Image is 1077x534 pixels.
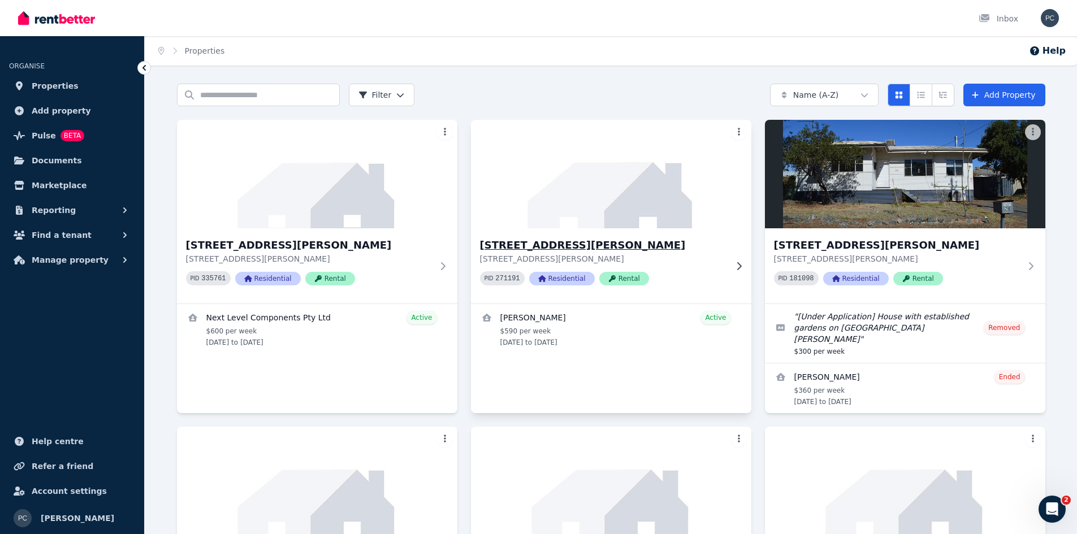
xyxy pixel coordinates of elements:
button: More options [731,124,747,140]
img: 28 Clancy Street, Boulder [464,117,758,231]
a: PulseBETA [9,124,135,147]
button: Card view [888,84,910,106]
span: Rental [599,272,649,285]
img: RentBetter [18,10,95,27]
iframe: Intercom live chat [1039,496,1066,523]
span: Residential [529,272,595,285]
span: Account settings [32,484,107,498]
span: Filter [358,89,392,101]
span: Residential [823,272,889,285]
a: Add Property [963,84,1045,106]
button: Expanded list view [932,84,954,106]
button: Find a tenant [9,224,135,246]
span: Find a tenant [32,228,92,242]
a: Properties [185,46,225,55]
span: Help centre [32,435,84,448]
button: Name (A-Z) [770,84,879,106]
a: 28 Clancy Street, Boulder[STREET_ADDRESS][PERSON_NAME][STREET_ADDRESS][PERSON_NAME]PID 271191Resi... [471,120,751,303]
span: Properties [32,79,79,93]
p: [STREET_ADDRESS][PERSON_NAME] [186,253,432,264]
a: Properties [9,75,135,97]
span: ORGANISE [9,62,45,70]
a: Edit listing: [Under Application] House with established gardens on new clayton st [765,304,1045,363]
span: Reporting [32,203,76,217]
button: Reporting [9,199,135,222]
a: View details for Teharni-jay Wickenden-mclehone [765,363,1045,413]
div: View options [888,84,954,106]
p: [STREET_ADDRESS][PERSON_NAME] [480,253,726,264]
img: Phillip Cole [14,509,32,527]
span: Rental [305,272,355,285]
h3: [STREET_ADDRESS][PERSON_NAME] [480,237,726,253]
button: Filter [349,84,415,106]
button: Compact list view [910,84,932,106]
span: 2 [1062,496,1071,505]
span: Marketplace [32,179,86,192]
button: Help [1029,44,1066,58]
span: Name (A-Z) [793,89,839,101]
a: Help centre [9,430,135,453]
button: More options [437,431,453,447]
small: PID [191,275,200,281]
span: [PERSON_NAME] [41,511,114,525]
span: Add property [32,104,91,118]
code: 335761 [201,275,226,283]
h3: [STREET_ADDRESS][PERSON_NAME] [774,237,1020,253]
button: More options [1025,431,1041,447]
span: Rental [893,272,943,285]
nav: Breadcrumb [145,36,238,66]
a: Account settings [9,480,135,502]
button: Manage property [9,249,135,271]
a: View details for Next Level Components Pty Ltd [177,304,457,354]
small: PID [485,275,494,281]
a: Documents [9,149,135,172]
img: 20 Chamberlain Street, Piccadilly [177,120,457,228]
code: 181098 [789,275,814,283]
a: Marketplace [9,174,135,197]
span: Residential [235,272,301,285]
button: More options [437,124,453,140]
button: More options [1025,124,1041,140]
a: Add property [9,99,135,122]
span: BETA [60,130,84,141]
span: Documents [32,154,82,167]
code: 271191 [495,275,520,283]
button: More options [731,431,747,447]
a: View details for Kathy Lewis [471,304,751,354]
a: 28 New Clayton St, Kambalda East[STREET_ADDRESS][PERSON_NAME][STREET_ADDRESS][PERSON_NAME]PID 181... [765,120,1045,303]
a: 20 Chamberlain Street, Piccadilly[STREET_ADDRESS][PERSON_NAME][STREET_ADDRESS][PERSON_NAME]PID 33... [177,120,457,303]
a: Refer a friend [9,455,135,477]
div: Inbox [979,13,1018,24]
img: Phillip Cole [1041,9,1059,27]
span: Pulse [32,129,56,142]
span: Manage property [32,253,109,267]
p: [STREET_ADDRESS][PERSON_NAME] [774,253,1020,264]
h3: [STREET_ADDRESS][PERSON_NAME] [186,237,432,253]
img: 28 New Clayton St, Kambalda East [765,120,1045,228]
span: Refer a friend [32,459,93,473]
small: PID [778,275,788,281]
